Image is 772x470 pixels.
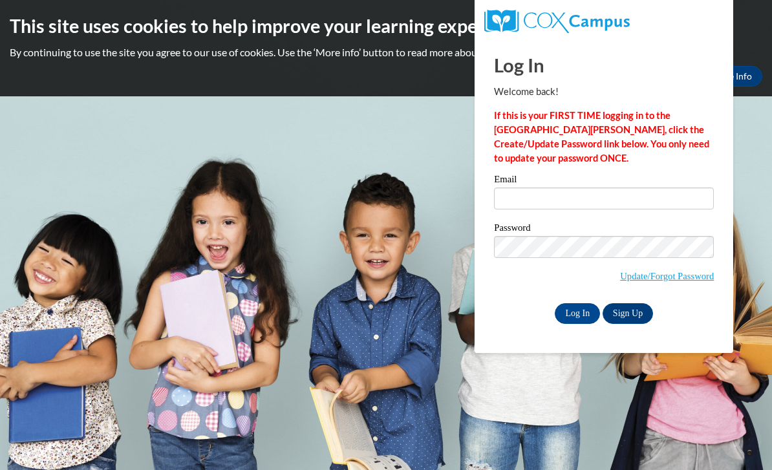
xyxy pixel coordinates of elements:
iframe: Button to launch messaging window [720,418,762,460]
p: Welcome back! [494,85,714,99]
a: Update/Forgot Password [620,271,714,281]
p: By continuing to use the site you agree to our use of cookies. Use the ‘More info’ button to read... [10,45,762,59]
label: Email [494,175,714,187]
img: COX Campus [484,10,629,33]
label: Password [494,223,714,236]
h1: Log In [494,52,714,78]
strong: If this is your FIRST TIME logging in to the [GEOGRAPHIC_DATA][PERSON_NAME], click the Create/Upd... [494,110,709,164]
h2: This site uses cookies to help improve your learning experience. [10,13,762,39]
a: Sign Up [603,303,653,324]
input: Log In [555,303,600,324]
